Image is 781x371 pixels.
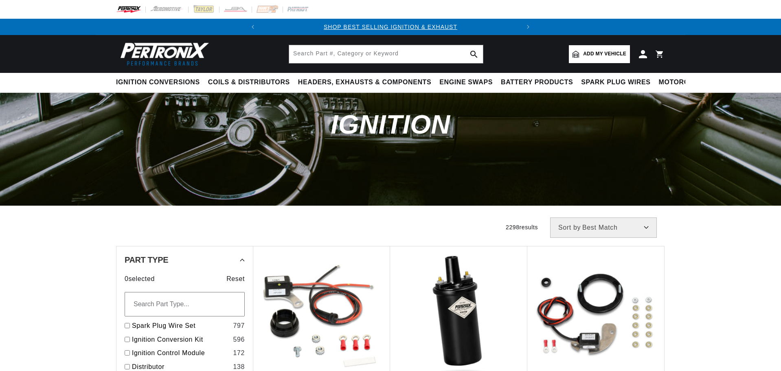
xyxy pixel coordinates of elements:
[659,78,707,87] span: Motorcycle
[245,19,261,35] button: Translation missing: en.sections.announcements.previous_announcement
[324,24,457,30] a: SHOP BEST SELLING IGNITION & EXHAUST
[226,274,245,284] span: Reset
[520,19,536,35] button: Translation missing: en.sections.announcements.next_announcement
[439,78,493,87] span: Engine Swaps
[583,50,626,58] span: Add my vehicle
[550,217,657,238] select: Sort by
[116,78,200,87] span: Ignition Conversions
[204,73,294,92] summary: Coils & Distributors
[125,292,245,316] input: Search Part Type...
[577,73,654,92] summary: Spark Plug Wires
[96,19,685,35] slideshow-component: Translation missing: en.sections.announcements.announcement_bar
[125,256,168,264] span: Part Type
[132,334,230,345] a: Ignition Conversion Kit
[132,348,230,358] a: Ignition Control Module
[125,274,155,284] span: 0 selected
[132,321,230,331] a: Spark Plug Wire Set
[298,78,431,87] span: Headers, Exhausts & Components
[233,321,245,331] div: 797
[506,224,538,231] span: 2298 results
[581,78,650,87] span: Spark Plug Wires
[233,334,245,345] div: 596
[558,224,581,231] span: Sort by
[331,110,450,139] span: Ignition
[261,22,520,31] div: 1 of 2
[289,45,483,63] input: Search Part #, Category or Keyword
[435,73,497,92] summary: Engine Swaps
[116,73,204,92] summary: Ignition Conversions
[261,22,520,31] div: Announcement
[233,348,245,358] div: 172
[294,73,435,92] summary: Headers, Exhausts & Components
[116,40,210,68] img: Pertronix
[208,78,290,87] span: Coils & Distributors
[569,45,630,63] a: Add my vehicle
[497,73,577,92] summary: Battery Products
[655,73,711,92] summary: Motorcycle
[501,78,573,87] span: Battery Products
[465,45,483,63] button: search button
